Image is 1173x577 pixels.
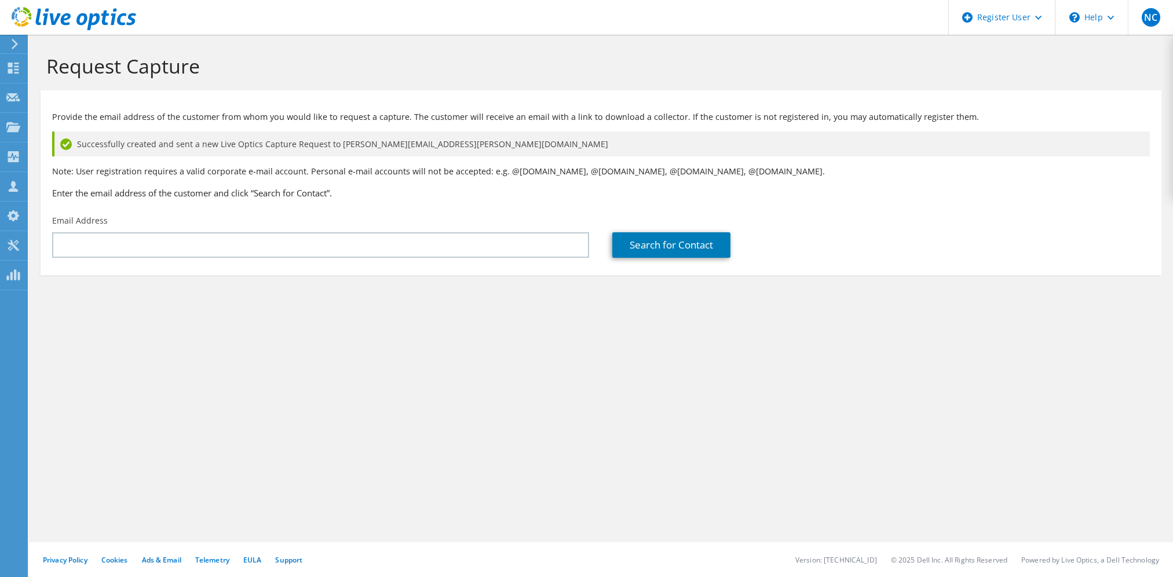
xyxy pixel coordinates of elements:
a: Search for Contact [612,232,730,258]
a: Ads & Email [142,555,181,565]
a: Privacy Policy [43,555,87,565]
a: EULA [243,555,261,565]
a: Telemetry [195,555,229,565]
h1: Request Capture [46,54,1150,78]
li: Version: [TECHNICAL_ID] [795,555,877,565]
span: NC [1142,8,1160,27]
a: Support [275,555,302,565]
svg: \n [1069,12,1080,23]
label: Email Address [52,215,108,227]
p: Note: User registration requires a valid corporate e-mail account. Personal e-mail accounts will ... [52,165,1150,178]
li: © 2025 Dell Inc. All Rights Reserved [891,555,1007,565]
span: Successfully created and sent a new Live Optics Capture Request to [PERSON_NAME][EMAIL_ADDRESS][P... [77,138,608,151]
p: Provide the email address of the customer from whom you would like to request a capture. The cust... [52,111,1150,123]
a: Cookies [101,555,128,565]
li: Powered by Live Optics, a Dell Technology [1021,555,1159,565]
h3: Enter the email address of the customer and click “Search for Contact”. [52,187,1150,199]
